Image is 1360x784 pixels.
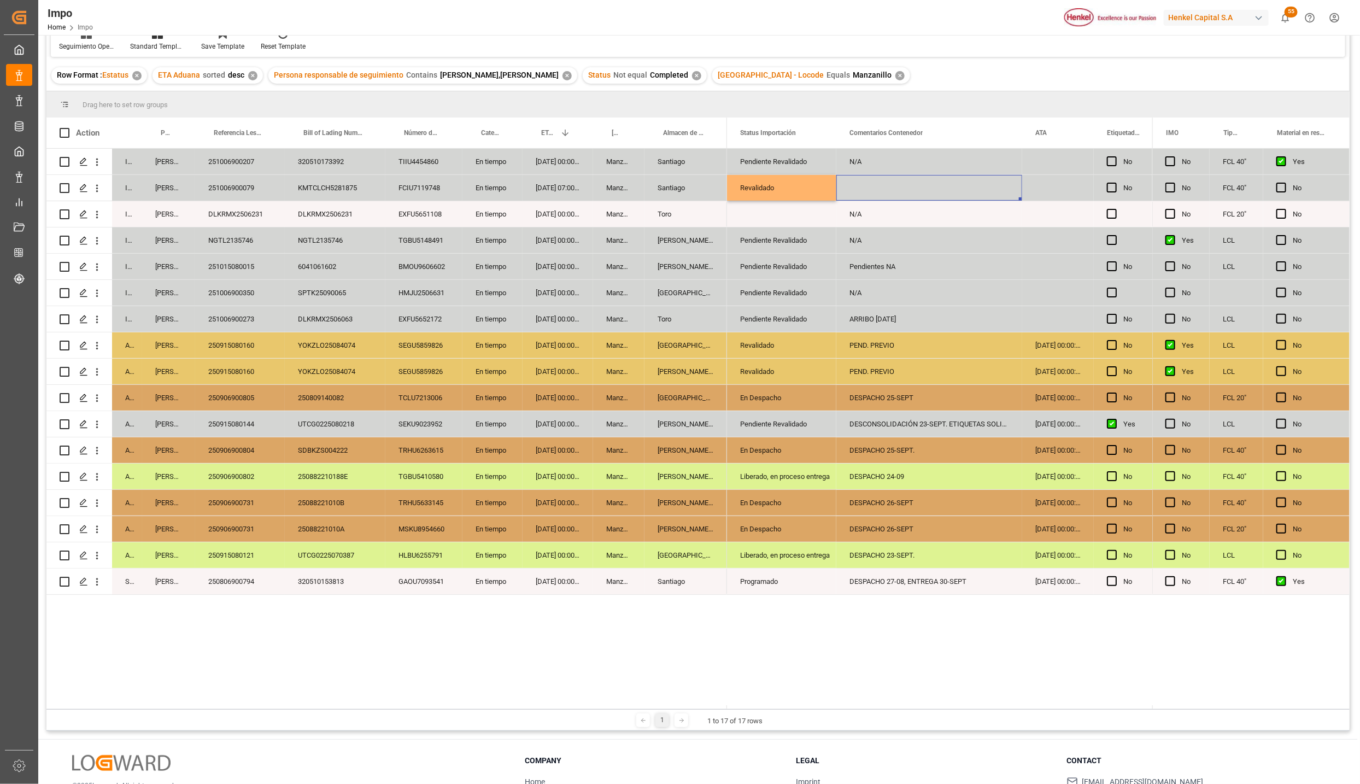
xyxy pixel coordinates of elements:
[404,129,439,137] span: Número de Contenedor
[740,280,823,306] div: Pendiente Revalidado
[57,71,102,79] span: Row Format :
[836,359,1022,384] div: PEND. PREVIO
[1164,7,1273,28] button: Henkel Capital S.A
[1210,437,1263,463] div: FCL 40"
[836,149,1022,174] div: N/A
[1022,464,1094,489] div: [DATE] 00:00:00
[593,516,644,542] div: Manzanillo
[740,129,796,137] span: Status Importación
[836,437,1022,463] div: DESPACHO 25-SEPT.
[523,280,593,306] div: [DATE] 00:00:00
[142,306,195,332] div: [PERSON_NAME]
[46,306,727,332] div: Press SPACE to select this row.
[1298,5,1322,30] button: Help Center
[112,542,142,568] div: Arrived
[1182,175,1197,201] div: No
[462,227,523,253] div: En tiempo
[663,129,704,137] span: Almacen de entrega
[1064,8,1156,27] img: Henkel%20logo.jpg_1689854090.jpg
[1210,201,1263,227] div: FCL 20"
[462,254,523,279] div: En tiempo
[1022,437,1094,463] div: [DATE] 00:00:00
[46,437,727,464] div: Press SPACE to select this row.
[593,569,644,594] div: Manzanillo
[836,516,1022,542] div: DESPACHO 26-SEPT
[195,280,285,306] div: 251006900350
[1210,516,1263,542] div: FCL 20"
[132,71,142,80] div: ✕
[285,254,385,279] div: 6041061602
[112,201,142,227] div: In progress
[462,149,523,174] div: En tiempo
[462,201,523,227] div: En tiempo
[385,359,462,384] div: SEGU5859826
[46,149,727,175] div: Press SPACE to select this row.
[462,306,523,332] div: En tiempo
[718,71,824,79] span: [GEOGRAPHIC_DATA] - Locode
[285,332,385,358] div: YOKZLO25084074
[1152,175,1350,201] div: Press SPACE to select this row.
[740,149,823,174] div: Pendiente Revalidado
[1152,332,1350,359] div: Press SPACE to select this row.
[593,306,644,332] div: Manzanillo
[142,175,195,201] div: [PERSON_NAME]
[462,332,523,358] div: En tiempo
[112,227,142,253] div: In progress
[836,542,1022,568] div: DESPACHO 23-SEPT.
[1210,385,1263,411] div: FCL 20"
[836,385,1022,411] div: DESPACHO 25-SEPT
[644,254,727,279] div: [PERSON_NAME] Tlalnepantla
[462,542,523,568] div: En tiempo
[112,332,142,358] div: Arrived
[1293,254,1336,279] div: No
[541,129,556,137] span: ETA Aduana
[462,464,523,489] div: En tiempo
[1182,202,1197,227] div: No
[740,175,823,201] div: Revalidado
[46,464,727,490] div: Press SPACE to select this row.
[644,149,727,174] div: Santiago
[1022,359,1094,384] div: [DATE] 00:00:00
[142,411,195,437] div: [PERSON_NAME]
[1022,332,1094,358] div: [DATE] 00:00:00
[1022,569,1094,594] div: [DATE] 00:00:00
[303,129,362,137] span: Bill of Lading Number
[1273,5,1298,30] button: show 55 new notifications
[523,306,593,332] div: [DATE] 00:00:00
[593,385,644,411] div: Manzanillo
[593,149,644,174] div: Manzanillo
[385,542,462,568] div: HLBU6255791
[46,411,727,437] div: Press SPACE to select this row.
[1210,464,1263,489] div: FCL 40"
[195,542,285,568] div: 250915080121
[1035,129,1047,137] span: ATA
[142,359,195,384] div: [PERSON_NAME]
[112,490,142,516] div: Arrived
[593,332,644,358] div: Manzanillo
[195,254,285,279] div: 251015080015
[46,175,727,201] div: Press SPACE to select this row.
[644,306,727,332] div: Toro
[385,437,462,463] div: TRHU6263615
[385,385,462,411] div: TCLU7213006
[1210,569,1263,594] div: FCL 40"
[523,411,593,437] div: [DATE] 00:00:00
[142,332,195,358] div: [PERSON_NAME]
[836,411,1022,437] div: DESCONSOLIDACIÓN 23-SEPT. ETIQUETAS SOLICITADAS
[46,385,727,411] div: Press SPACE to select this row.
[142,385,195,411] div: [PERSON_NAME]
[1152,516,1350,542] div: Press SPACE to select this row.
[1123,254,1151,279] div: No
[1210,149,1263,174] div: FCL 40"
[1164,10,1269,26] div: Henkel Capital S.A
[644,175,727,201] div: Santiago
[112,306,142,332] div: In progress
[385,254,462,279] div: BMOU9606602
[385,201,462,227] div: EXFU5651108
[112,385,142,411] div: Arrived
[895,71,905,80] div: ✕
[195,175,285,201] div: 251006900079
[142,464,195,489] div: [PERSON_NAME]
[112,359,142,384] div: Arrived
[1123,175,1151,201] div: No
